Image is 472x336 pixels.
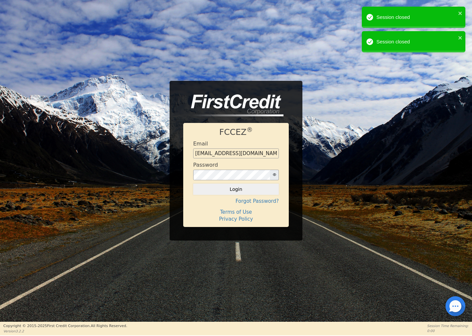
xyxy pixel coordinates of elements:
[91,324,127,328] span: All Rights Reserved.
[3,329,127,334] p: Version 3.2.2
[193,198,279,204] h4: Forgot Password?
[193,127,279,137] h1: FCCEZ
[193,184,279,195] button: Login
[193,209,279,215] h4: Terms of Use
[458,34,463,41] button: close
[247,126,253,133] sup: ®
[376,38,456,46] div: Session closed
[193,162,218,168] h4: Password
[183,94,283,116] img: logo-CMu_cnol.png
[376,14,456,21] div: Session closed
[193,148,279,158] input: Enter email
[3,323,127,329] p: Copyright © 2015- 2025 First Credit Corporation.
[427,323,469,328] p: Session Time Remaining:
[193,170,270,180] input: password
[193,216,279,222] h4: Privacy Policy
[193,140,208,147] h4: Email
[458,9,463,17] button: close
[427,328,469,333] p: 0:00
